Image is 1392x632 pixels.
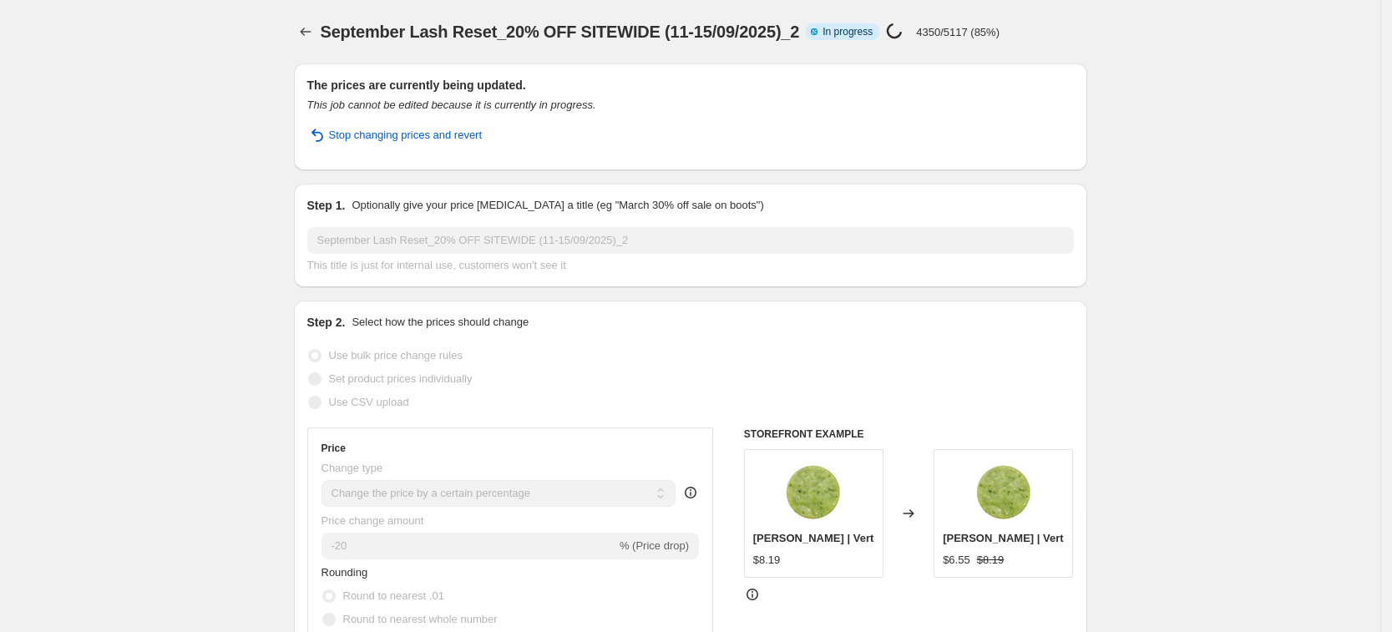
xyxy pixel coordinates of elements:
[970,458,1037,525] img: green-marble-jade-stone_501461df-42d3-48d5-a29c-df95ff4b407f_80x.jpg
[329,127,483,144] span: Stop changing prices and revert
[352,314,529,331] p: Select how the prices should change
[753,532,874,544] span: [PERSON_NAME] | Vert
[943,552,970,569] div: $6.55
[321,462,383,474] span: Change type
[321,23,800,41] span: September Lash Reset_20% OFF SITEWIDE (11-15/09/2025)_2
[682,484,699,501] div: help
[343,589,444,602] span: Round to nearest .01
[321,566,368,579] span: Rounding
[977,552,1005,569] strike: $8.19
[307,259,566,271] span: This title is just for internal use, customers won't see it
[321,514,424,527] span: Price change amount
[343,613,498,625] span: Round to nearest whole number
[780,458,847,525] img: green-marble-jade-stone_501461df-42d3-48d5-a29c-df95ff4b407f_80x.jpg
[352,197,763,214] p: Optionally give your price [MEDICAL_DATA] a title (eg "March 30% off sale on boots")
[823,25,873,38] span: In progress
[620,539,689,552] span: % (Price drop)
[307,314,346,331] h2: Step 2.
[329,372,473,385] span: Set product prices individually
[329,349,463,362] span: Use bulk price change rules
[307,77,1074,94] h2: The prices are currently being updated.
[297,122,493,149] button: Stop changing prices and revert
[307,227,1074,254] input: 30% off holiday sale
[916,26,1000,38] p: 4350/5117 (85%)
[321,533,616,559] input: -15
[307,99,596,111] i: This job cannot be edited because it is currently in progress.
[744,427,1074,441] h6: STOREFRONT EXAMPLE
[943,532,1064,544] span: [PERSON_NAME] | Vert
[321,442,346,455] h3: Price
[307,197,346,214] h2: Step 1.
[753,552,781,569] div: $8.19
[329,396,409,408] span: Use CSV upload
[294,20,317,43] button: Price change jobs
